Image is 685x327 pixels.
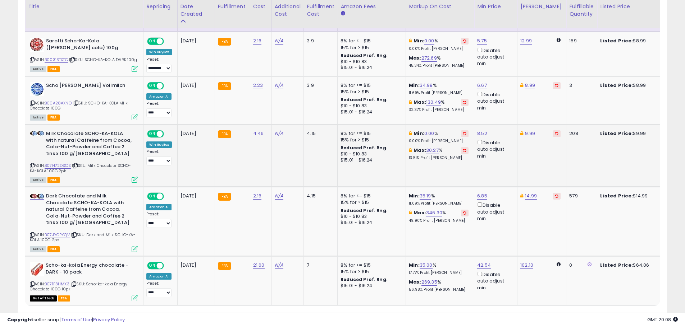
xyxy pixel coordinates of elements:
[69,57,137,62] span: | SKU: SCHO-KA-KOLA DARK 100g
[30,130,138,182] div: ASIN:
[420,82,433,89] a: 34.98
[146,57,172,73] div: Preset:
[409,279,469,292] div: %
[600,130,660,137] div: $9.99
[146,149,172,165] div: Preset:
[341,137,400,143] div: 15% for > $15
[45,232,70,238] a: B07JYCPYQV
[420,262,433,269] a: 35.00
[30,295,57,302] span: All listings that are currently out of stock and unavailable for purchase on Amazon
[148,263,157,269] span: ON
[307,130,332,137] div: 4.15
[30,232,136,243] span: | SKU: Dark and Milk SCHO-KA-KOLA 100G 2pc
[30,193,138,251] div: ASIN:
[409,210,469,223] div: %
[218,193,231,201] small: FBA
[275,37,283,45] a: N/A
[45,163,71,169] a: B07H72DSCS
[30,82,138,120] div: ASIN:
[600,38,660,44] div: $8.99
[600,192,633,199] b: Listed Price:
[341,59,400,65] div: $10 - $10.83
[424,130,434,137] a: 0.00
[341,268,400,275] div: 15% for > $15
[409,90,469,95] p: 11.69% Profit [PERSON_NAME]
[409,46,469,51] p: 0.00% Profit [PERSON_NAME]
[181,130,209,137] div: [DATE]
[600,3,662,10] div: Listed Price
[341,145,388,151] b: Reduced Prof. Rng.
[341,220,400,226] div: $15.01 - $16.24
[409,82,469,95] div: %
[30,38,44,52] img: 61gbZ5nq46L._SL40_.jpg
[46,38,133,53] b: Sarotti Scho-Ka-Kola ([PERSON_NAME] cola) 100g
[477,3,514,10] div: Min Price
[477,90,512,111] div: Disable auto adjust min
[30,66,46,72] span: All listings currently available for purchase on Amazon
[600,82,660,89] div: $8.99
[341,10,345,17] small: Amazon Fees.
[525,130,535,137] a: 9.99
[600,82,633,89] b: Listed Price:
[218,3,247,10] div: Fulfillment
[414,37,424,44] b: Min:
[520,37,532,45] a: 12.99
[47,177,60,183] span: FBA
[409,270,469,275] p: 17.77% Profit [PERSON_NAME]
[409,82,420,89] b: Min:
[47,115,60,121] span: FBA
[409,287,469,292] p: 56.98% Profit [PERSON_NAME]
[46,82,133,91] b: Scho [PERSON_NAME] Vollmilch
[181,3,212,18] div: Date Created
[58,295,70,302] span: FBA
[477,82,487,89] a: 6.67
[409,3,471,10] div: Markup on Cost
[409,218,469,223] p: 49.90% Profit [PERSON_NAME]
[520,3,563,10] div: [PERSON_NAME]
[414,209,426,216] b: Max:
[30,100,128,111] span: | SKU: SCHO-KA-KOLA Milk Chocolate 100G
[341,207,388,214] b: Reduced Prof. Rng.
[409,139,469,144] p: 0.00% Profit [PERSON_NAME]
[46,193,133,228] b: Dark Chocolate and Milk Chocolate SCHO-KA-KOLA with natural Caffeine from Cocoa, Cola-Nut-Powder ...
[409,107,469,112] p: 32.37% Profit [PERSON_NAME]
[569,130,592,137] div: 208
[426,99,441,106] a: 130.49
[30,177,46,183] span: All listings currently available for purchase on Amazon
[520,262,533,269] a: 102.10
[218,82,231,90] small: FBA
[409,63,469,68] p: 45.34% Profit [PERSON_NAME]
[275,192,283,200] a: N/A
[148,131,157,137] span: ON
[569,3,594,18] div: Fulfillable Quantity
[414,147,426,154] b: Max:
[47,246,60,252] span: FBA
[146,101,172,117] div: Preset:
[146,273,172,280] div: Amazon AI
[569,82,592,89] div: 3
[148,83,157,89] span: ON
[307,82,332,89] div: 3.9
[45,281,69,287] a: B071F3HMX3
[30,193,44,199] img: 412ZccRD9BL._SL40_.jpg
[146,141,172,148] div: Win BuyBox
[30,115,46,121] span: All listings currently available for purchase on Amazon
[163,263,174,269] span: OFF
[341,283,400,289] div: $15.01 - $16.24
[307,38,332,44] div: 3.9
[30,281,127,292] span: | SKU: Scho-ka-kola Energy Chocolate 100G 10pk
[341,193,400,199] div: 8% for <= $15
[61,316,92,323] a: Terms of Use
[341,3,403,10] div: Amazon Fees
[163,83,174,89] span: OFF
[30,38,138,71] div: ASIN:
[307,262,332,268] div: 7
[569,38,592,44] div: 159
[7,317,125,323] div: seller snap | |
[181,38,209,44] div: [DATE]
[146,3,174,10] div: Repricing
[569,262,592,268] div: 0
[253,82,263,89] a: 2.23
[409,155,469,160] p: 13.51% Profit [PERSON_NAME]
[275,130,283,137] a: N/A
